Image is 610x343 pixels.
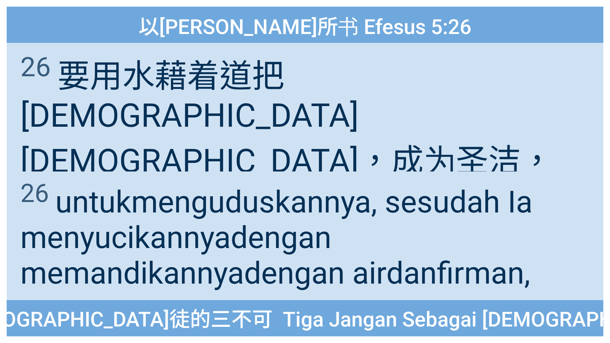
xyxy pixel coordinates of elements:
wg37: ， [521,142,553,180]
wg5204: 藉着 [20,57,553,180]
wg1722: firman [437,255,530,291]
wg3067: dengan air [244,255,530,291]
wg5204: dan [386,255,530,291]
wg1722: 道 [20,57,553,180]
wg2443: menguduskannya [20,184,532,291]
sup: 26 [20,51,51,83]
span: 要用水 [20,50,590,183]
wg4487: 把[DEMOGRAPHIC_DATA][DEMOGRAPHIC_DATA] [20,57,553,180]
wg37: , sesudah Ia menyucikannya [20,184,532,291]
sup: 26 [20,178,49,208]
wg4487: , [524,255,530,291]
span: untuk [20,178,590,291]
wg2511: dengan memandikannya [20,220,530,291]
span: 以[PERSON_NAME]所书 Efesus 5:26 [139,10,471,41]
wg3067: ，成为圣洁 [359,142,553,180]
